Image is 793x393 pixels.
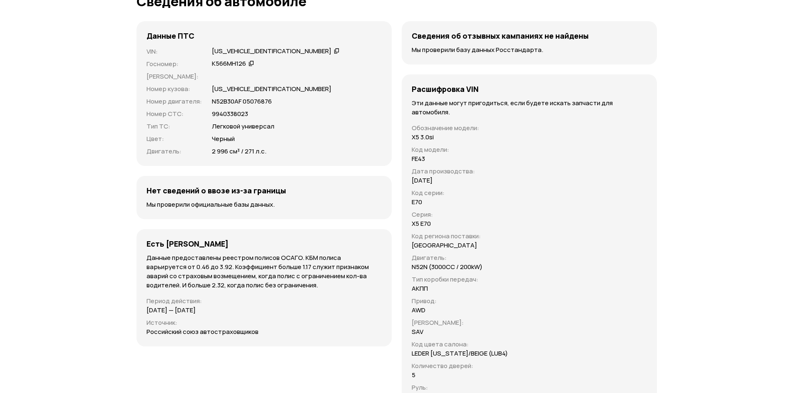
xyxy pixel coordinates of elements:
p: N52В30АF 05076876 [212,97,272,106]
p: SAV [412,327,423,336]
div: [US_VEHICLE_IDENTIFICATION_NUMBER] [212,47,331,56]
p: Номер кузова : [147,84,202,94]
p: Серия : [412,210,508,219]
p: [GEOGRAPHIC_DATA] [412,241,477,250]
p: X5 3.0si [412,133,434,142]
p: E70 [412,198,422,207]
p: Источник : [147,318,382,327]
p: [PERSON_NAME] : [147,72,202,81]
p: [PERSON_NAME] : [412,318,508,327]
p: Мы проверили базу данных Росстандарта. [412,45,647,54]
p: Черный [212,134,235,143]
p: VIN : [147,47,202,56]
h4: Нет сведений о ввозе из-за границы [147,186,286,195]
p: Период действия : [147,297,382,306]
p: [US_VEHICLE_IDENTIFICATION_NUMBER] [212,84,331,94]
h4: Есть [PERSON_NAME] [147,239,229,248]
p: Госномер : [147,59,202,69]
p: Данные предоставлены реестром полисов ОСАГО. КБМ полиса варьируется от 0.46 до 3.92. Коэффициент ... [147,253,382,290]
p: Код региона поставки : [412,232,508,241]
h4: Расшифровка VIN [412,84,479,94]
p: Код серии : [412,188,508,198]
p: АКПП [412,284,428,293]
p: Обозначение модели : [412,124,508,133]
p: Дата производства : [412,167,508,176]
p: Код цвета салона : [412,340,508,349]
p: X5 E70 [412,219,431,228]
p: 5 [412,371,415,380]
p: Двигатель : [147,147,202,156]
p: Тип коробки передач : [412,275,508,284]
p: LEDER [US_STATE]/BEIGE (LUB4) [412,349,508,358]
p: Российский союз автостраховщиков [147,327,259,336]
p: [DATE] [412,176,433,185]
p: Двигатель : [412,253,508,262]
p: Тип ТС : [147,122,202,131]
p: N52N (3000CC / 200kW) [412,262,482,272]
p: FE43 [412,154,425,163]
p: Количество дверей : [412,361,508,371]
p: Цвет : [147,134,202,143]
p: [DATE] — [DATE] [147,306,196,315]
h4: Сведения об отзывных кампаниях не найдены [412,31,589,40]
p: 9940338023 [212,109,248,119]
h4: Данные ПТС [147,31,194,40]
p: Легковой универсал [212,122,274,131]
p: Эти данные могут пригодиться, если будете искать запчасти для автомобиля. [412,99,647,117]
p: Мы проверили официальные базы данных. [147,200,382,209]
p: 2 996 см³ / 271 л.с. [212,147,266,156]
p: Номер двигателя : [147,97,202,106]
p: Привод : [412,297,508,306]
div: К566МН126 [212,59,246,68]
p: Руль : [412,383,508,392]
p: Номер СТС : [147,109,202,119]
p: AWD [412,306,425,315]
p: Код модели : [412,145,508,154]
